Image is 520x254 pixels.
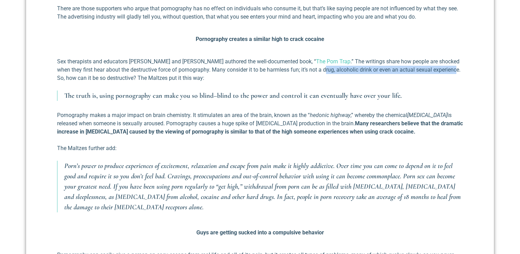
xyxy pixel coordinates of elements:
a: The Porn Trap [316,58,350,65]
strong: Pornography creates a similar high to crack cocaine [196,36,324,42]
strong: Guys are getting sucked into a compulsive behavior [196,229,324,236]
em: hedonic highway [310,112,350,118]
p: The Maltzes further add: [57,144,463,152]
strong: Many researchers believe that the dramatic increase in [MEDICAL_DATA] caused by the viewing of po... [57,120,463,135]
em: [MEDICAL_DATA] [407,112,447,118]
p: Sex therapists and educators [PERSON_NAME] and [PERSON_NAME] authored the well-documented book, “... [57,57,463,82]
em: The truth is, using pornography can make you so blind–blind to the power and control it can event... [64,92,402,100]
p: Porn’s power to produce experiences of excitement, relaxation and escape from pain make it highly... [64,161,463,212]
p: Pornography makes a major impact on brain chemistry. It stimulates an area of the brain, known as... [57,111,463,136]
p: There are those supporters who argue that pornography has no effect on individuals who consume it... [57,4,463,21]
